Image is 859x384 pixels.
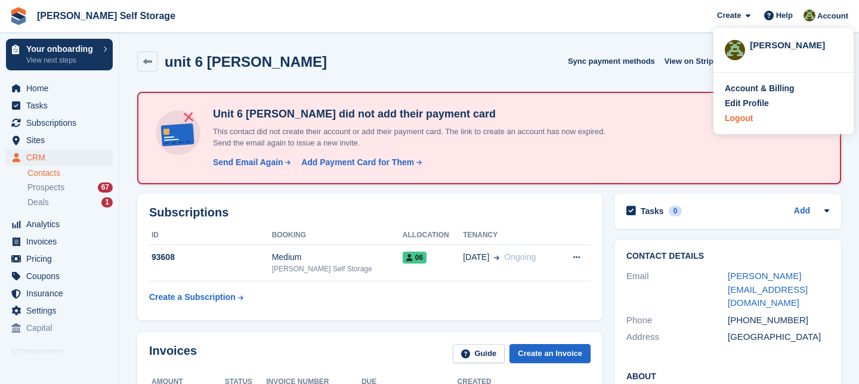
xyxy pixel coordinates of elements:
a: menu [6,216,113,233]
a: Guide [453,344,505,364]
div: Email [626,270,728,310]
a: Deals 1 [27,196,113,209]
a: Create an Invoice [509,344,591,364]
a: [PERSON_NAME] Self Storage [32,6,180,26]
span: Tasks [26,97,98,114]
div: Medium [272,251,403,264]
a: Prospects 67 [27,181,113,194]
span: Account [817,10,848,22]
a: Contacts [27,168,113,179]
div: Create a Subscription [149,291,236,304]
th: ID [149,226,272,245]
span: 06 [403,252,427,264]
span: Capital [26,320,98,336]
a: Add [794,205,810,218]
span: Storefront [11,346,119,358]
h2: Invoices [149,344,197,364]
a: [PERSON_NAME][EMAIL_ADDRESS][DOMAIN_NAME] [728,271,808,308]
a: Add Payment Card for Them [296,156,423,169]
div: 67 [98,182,113,193]
a: menu [6,114,113,131]
a: menu [6,250,113,267]
h2: Contact Details [626,252,829,261]
div: Edit Profile [725,97,769,110]
p: Your onboarding [26,45,97,53]
a: View on Stripe [660,51,732,71]
span: Analytics [26,216,98,233]
span: Settings [26,302,98,319]
span: [DATE] [463,251,489,264]
a: menu [6,97,113,114]
p: This contact did not create their account or add their payment card. The link to create an accoun... [208,126,626,149]
th: Tenancy [463,226,558,245]
img: Karl [725,40,745,60]
span: Sites [26,132,98,148]
a: Edit Profile [725,97,842,110]
h2: unit 6 [PERSON_NAME] [165,54,327,70]
a: menu [6,233,113,250]
button: Sync payment methods [568,51,655,71]
span: Coupons [26,268,98,284]
span: Create [717,10,741,21]
div: 0 [669,206,682,216]
span: View on Stripe [665,55,718,67]
a: menu [6,285,113,302]
a: menu [6,132,113,148]
a: menu [6,320,113,336]
th: Allocation [403,226,463,245]
a: menu [6,302,113,319]
div: 1 [101,197,113,208]
img: stora-icon-8386f47178a22dfd0bd8f6a31ec36ba5ce8667c1dd55bd0f319d3a0aa187defe.svg [10,7,27,25]
img: Karl [804,10,815,21]
div: Add Payment Card for Them [301,156,414,169]
span: Prospects [27,182,64,193]
a: Account & Billing [725,82,842,95]
h2: Subscriptions [149,206,591,219]
div: Logout [725,112,753,125]
h4: Unit 6 [PERSON_NAME] did not add their payment card [208,107,626,121]
a: Logout [725,112,842,125]
div: [PERSON_NAME] Self Storage [272,264,403,274]
img: no-card-linked-e7822e413c904bf8b177c4d89f31251c4716f9871600ec3ca5bfc59e148c83f4.svg [153,107,203,158]
span: Subscriptions [26,114,98,131]
span: Ongoing [504,252,536,262]
span: Insurance [26,285,98,302]
a: menu [6,268,113,284]
h2: About [626,370,829,382]
div: Account & Billing [725,82,795,95]
a: menu [6,80,113,97]
div: Address [626,330,728,344]
span: Home [26,80,98,97]
span: Deals [27,197,49,208]
span: CRM [26,149,98,166]
h2: Tasks [641,206,664,216]
a: menu [6,149,113,166]
div: [PERSON_NAME] [750,39,842,49]
div: 93608 [149,251,272,264]
span: Help [776,10,793,21]
p: View next steps [26,55,97,66]
span: Invoices [26,233,98,250]
div: [GEOGRAPHIC_DATA] [728,330,829,344]
span: Pricing [26,250,98,267]
div: [PHONE_NUMBER] [728,314,829,327]
a: Your onboarding View next steps [6,39,113,70]
div: Phone [626,314,728,327]
th: Booking [272,226,403,245]
a: Create a Subscription [149,286,243,308]
div: Send Email Again [213,156,283,169]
